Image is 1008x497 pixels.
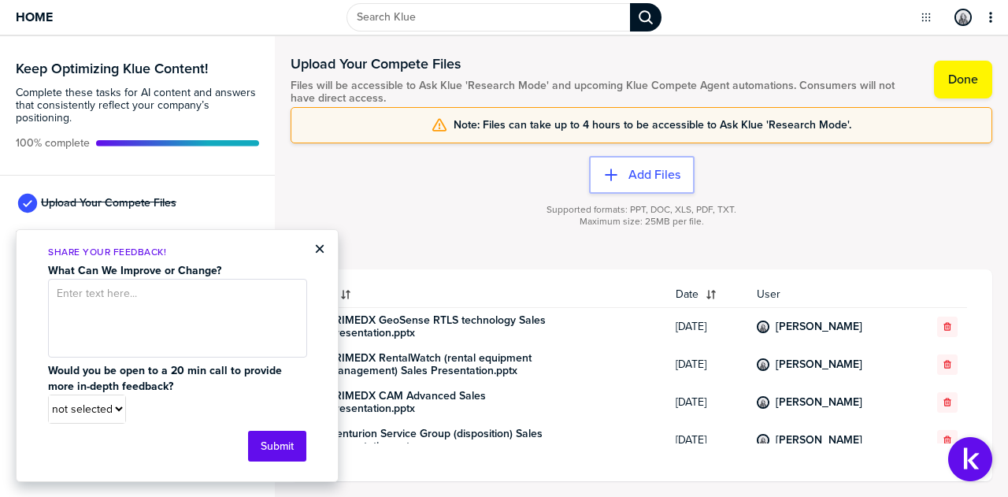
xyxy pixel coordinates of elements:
[328,314,565,339] a: TRIMEDX GeoSense RTLS technology Sales Presentation.pptx
[757,396,769,409] div: Jordan Lawson
[16,10,53,24] span: Home
[776,321,862,333] a: [PERSON_NAME]
[676,288,699,301] span: Date
[758,436,768,445] img: e923591084cf32c1964eb2217a78a24d-sml.png
[776,396,862,409] a: [PERSON_NAME]
[291,54,918,73] h1: Upload Your Compete Files
[948,72,978,87] label: Done
[291,80,918,105] span: Files will be accessible to Ask Klue 'Research Mode' and upcoming Klue Compete Agent automations....
[454,119,851,132] span: Note: Files can take up to 4 hours to be accessible to Ask Klue 'Research Mode'.
[16,87,259,124] span: Complete these tasks for AI content and answers that consistently reflect your company’s position...
[628,167,680,183] label: Add Files
[16,137,90,150] span: Active
[48,362,285,395] strong: Would you be open to a 20 min call to provide more in-depth feedback?
[918,9,934,25] button: Open Drop
[757,434,769,447] div: Jordan Lawson
[676,396,738,409] span: [DATE]
[328,352,565,377] a: TRIMEDX RentalWatch (rental equipment management) Sales Presentation.pptx
[580,216,704,228] span: Maximum size: 25MB per file.
[48,262,221,279] strong: What Can We Improve or Change?
[954,9,972,26] div: Jordan Lawson
[956,10,970,24] img: e923591084cf32c1964eb2217a78a24d-sml.png
[776,434,862,447] a: [PERSON_NAME]
[328,428,565,453] a: Centurion Service Group (disposition) Sales Presentation.pptx
[16,61,259,76] h3: Keep Optimizing Klue Content!
[328,390,565,415] a: TRIMEDX CAM Advanced Sales Presentation.pptx
[248,431,306,462] button: Submit
[48,246,306,259] p: Share Your Feedback!
[758,360,768,369] img: e923591084cf32c1964eb2217a78a24d-sml.png
[547,204,736,216] span: Supported formats: PPT, DOC, XLS, PDF, TXT.
[676,358,738,371] span: [DATE]
[758,322,768,332] img: e923591084cf32c1964eb2217a78a24d-sml.png
[758,398,768,407] img: e923591084cf32c1964eb2217a78a24d-sml.png
[757,321,769,333] div: Jordan Lawson
[41,197,176,210] span: Upload Your Compete Files
[776,358,862,371] a: [PERSON_NAME]
[630,3,661,32] div: Search Klue
[953,7,973,28] a: Edit Profile
[314,239,325,258] button: Close
[948,437,992,481] button: Open Support Center
[346,3,630,32] input: Search Klue
[757,288,905,301] span: User
[757,358,769,371] div: Jordan Lawson
[676,321,738,333] span: [DATE]
[676,434,738,447] span: [DATE]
